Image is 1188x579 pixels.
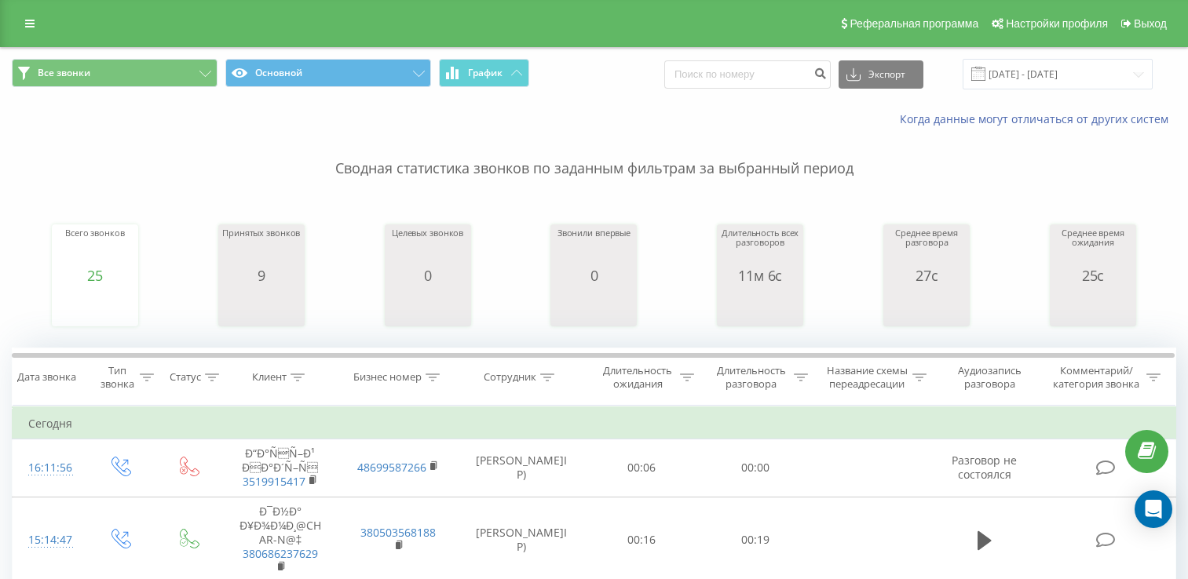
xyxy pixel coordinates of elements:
[1054,268,1132,283] div: 25с
[357,460,426,475] a: 48699587266
[850,17,978,30] span: Реферальная программа
[484,371,536,384] div: Сотрудник
[585,439,699,497] td: 00:06
[1006,17,1108,30] span: Настройки профиля
[243,546,318,561] a: 380686237629
[38,67,90,79] span: Все звонки
[557,228,631,268] div: Звонили впервые
[887,268,966,283] div: 27с
[839,60,923,89] button: Экспорт
[392,228,463,268] div: Целевых звонков
[721,228,799,268] div: Длительность всех разговоров
[225,59,431,87] button: Основной
[952,453,1017,482] span: Разговор не состоялся
[945,364,1036,391] div: Аудиозапись разговора
[1051,364,1142,391] div: Комментарий/категория звонка
[65,228,125,268] div: Всего звонков
[99,364,136,391] div: Тип звонка
[221,439,339,497] td: Ð“Ð°ÑÑ–Ð¹ ÐÐ°Ð´Ñ–Ñ
[222,268,300,283] div: 9
[557,268,631,283] div: 0
[252,371,287,384] div: Клиент
[243,474,305,489] a: 3519915417
[12,127,1176,179] p: Сводная статистика звонков по заданным фильтрам за выбранный период
[1134,17,1167,30] span: Выход
[65,268,125,283] div: 25
[170,371,201,384] div: Статус
[353,371,422,384] div: Бизнес номер
[12,59,217,87] button: Все звонки
[28,525,69,555] div: 15:14:47
[826,364,908,391] div: Название схемы переадресации
[222,228,300,268] div: Принятых звонков
[1054,228,1132,268] div: Среднее время ожидания
[1135,490,1172,528] div: Open Intercom Messenger
[360,525,436,540] a: 380503568188
[13,408,1176,439] td: Сегодня
[698,439,812,497] td: 00:00
[887,228,966,268] div: Среднее время разговора
[712,364,790,391] div: Длительность разговора
[17,371,76,384] div: Дата звонка
[458,439,585,497] td: [PERSON_NAME]IP)
[439,59,529,87] button: График
[599,364,677,391] div: Длительность ожидания
[468,67,503,78] span: График
[392,268,463,283] div: 0
[664,60,831,89] input: Поиск по номеру
[721,268,799,283] div: 11м 6с
[900,111,1176,126] a: Когда данные могут отличаться от других систем
[28,453,69,483] div: 16:11:56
